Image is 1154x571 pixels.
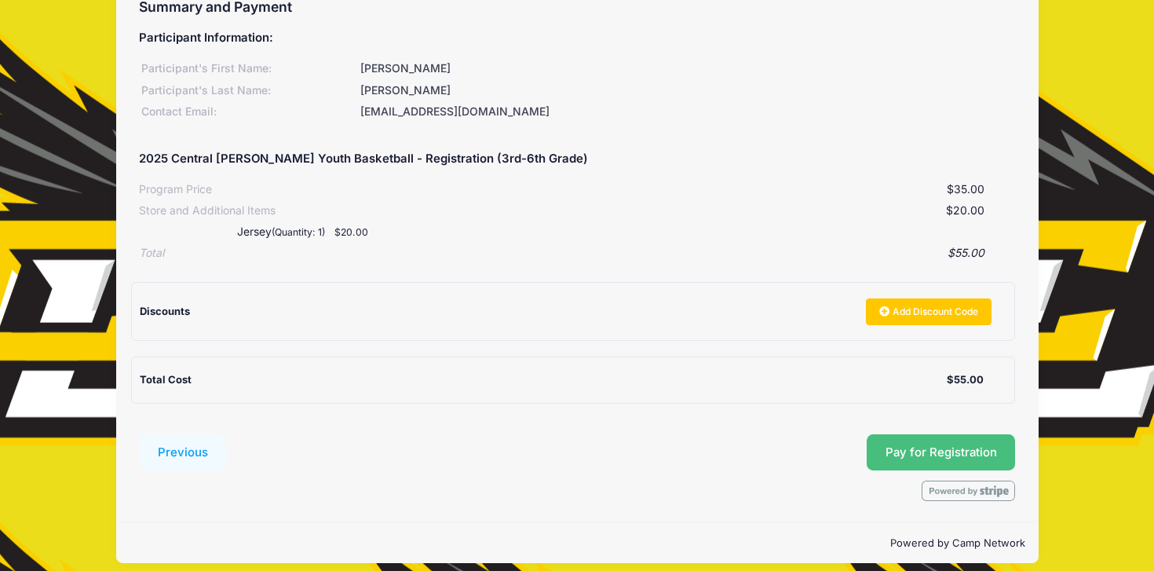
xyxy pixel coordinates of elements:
small: $20.00 [334,226,368,238]
div: [EMAIL_ADDRESS][DOMAIN_NAME] [358,104,1015,120]
p: Powered by Camp Network [129,536,1026,551]
div: Jersey [206,224,726,240]
div: [PERSON_NAME] [358,60,1015,77]
small: (Quantity: 1) [272,226,325,238]
div: $20.00 [276,203,985,219]
button: Pay for Registration [867,434,1016,470]
button: Previous [139,434,227,470]
div: Total Cost [140,372,948,388]
div: Participant's Last Name: [139,82,358,99]
div: Total [139,245,164,262]
div: Contact Email: [139,104,358,120]
h5: 2025 Central [PERSON_NAME] Youth Basketball - Registration (3rd-6th Grade) [139,152,588,167]
span: Discounts [140,305,190,317]
h5: Participant Information: [139,31,1016,46]
div: [PERSON_NAME] [358,82,1015,99]
div: $55.00 [947,372,984,388]
a: Add Discount Code [866,298,991,325]
div: $55.00 [164,245,985,262]
div: Participant's First Name: [139,60,358,77]
div: Store and Additional Items [139,203,276,219]
span: $35.00 [947,182,984,196]
div: Program Price [139,181,212,198]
